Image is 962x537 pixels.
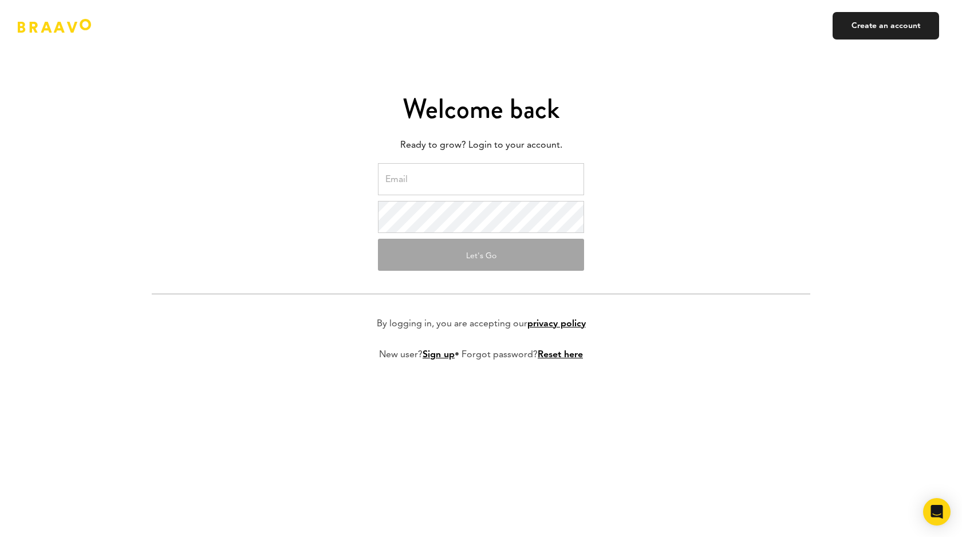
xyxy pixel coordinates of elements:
a: Reset here [538,350,583,360]
div: Open Intercom Messenger [923,498,951,526]
input: Email [378,163,584,195]
p: By logging in, you are accepting our [377,317,586,331]
p: Ready to grow? Login to your account. [152,137,810,154]
a: privacy policy [527,319,586,329]
p: New user? • Forgot password? [379,348,583,362]
a: Sign up [423,350,455,360]
span: Welcome back [403,89,559,128]
button: Let's Go [378,239,584,271]
a: Create an account [833,12,939,40]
